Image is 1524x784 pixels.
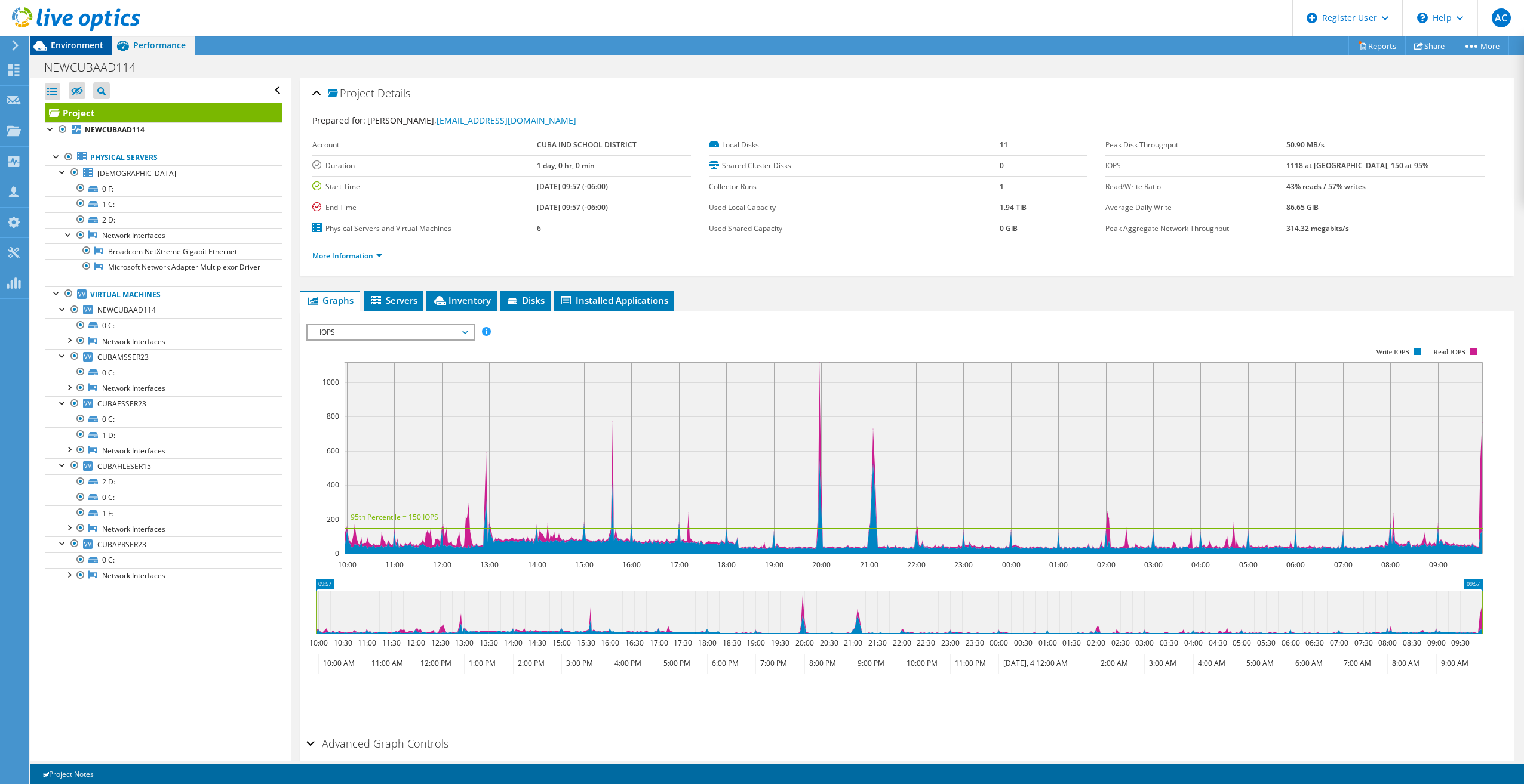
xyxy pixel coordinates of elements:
a: CUBAESSER23 [45,396,282,412]
text: 04:00 [1191,560,1209,570]
text: 01:30 [1062,638,1080,648]
text: 08:00 [1381,560,1399,570]
text: 14:00 [503,638,522,648]
text: 16:30 [625,638,643,648]
a: 1 F: [45,505,282,521]
label: Average Daily Write [1105,202,1286,214]
text: 0 [335,548,339,558]
text: 02:00 [1086,638,1105,648]
a: 0 F: [45,181,282,196]
text: 07:00 [1329,638,1348,648]
span: AC [1492,8,1511,27]
a: Virtual Machines [45,286,282,302]
text: 07:30 [1354,638,1372,648]
text: 08:00 [1378,638,1396,648]
text: 23:00 [941,638,959,648]
span: CUBAESSER23 [97,399,146,409]
text: 09:00 [1428,560,1447,570]
a: 0 C: [45,412,282,427]
a: Physical Servers [45,150,282,165]
span: [DEMOGRAPHIC_DATA] [97,168,176,178]
label: Account [312,139,537,151]
b: [DATE] 09:57 (-06:00) [537,181,608,192]
label: Read/Write Ratio [1105,181,1286,193]
b: 11 [1000,140,1008,150]
a: Project [45,103,282,122]
span: Environment [51,39,103,51]
text: 21:00 [843,638,862,648]
text: 19:00 [746,638,764,648]
text: 03:30 [1159,638,1178,648]
text: 18:00 [717,560,735,570]
text: 17:00 [649,638,668,648]
a: Network Interfaces [45,443,282,458]
text: 23:30 [965,638,984,648]
text: 19:30 [770,638,789,648]
span: CUBAMSSER23 [97,352,149,362]
text: 09:00 [1427,638,1445,648]
text: 20:30 [819,638,838,648]
text: 03:00 [1135,638,1153,648]
a: Network Interfaces [45,228,282,243]
label: IOPS [1105,160,1286,172]
a: NEWCUBAAD114 [45,303,282,318]
text: 13:00 [454,638,473,648]
a: [DEMOGRAPHIC_DATA] [45,165,282,181]
text: 06:00 [1281,638,1299,648]
a: Broadcom NetXtreme Gigabit Ethernet [45,243,282,259]
a: 2 D: [45,212,282,228]
b: 1 [1000,181,1004,192]
text: 15:30 [576,638,595,648]
a: 2 D: [45,474,282,490]
text: 07:00 [1333,560,1352,570]
span: Installed Applications [560,294,668,306]
b: 1.94 TiB [1000,202,1027,212]
text: 05:00 [1239,560,1257,570]
text: 04:30 [1208,638,1227,648]
text: 17:00 [669,560,688,570]
a: More Information [312,251,382,261]
text: 1000 [322,377,339,387]
label: Prepared for: [312,115,365,126]
a: Network Interfaces [45,568,282,584]
a: CUBAMSSER23 [45,349,282,365]
b: 50.90 MB/s [1286,140,1325,150]
label: Used Local Capacity [709,202,999,214]
text: 22:00 [892,638,911,648]
label: Peak Disk Throughput [1105,139,1286,151]
span: Disks [506,294,545,306]
span: Graphs [306,294,354,306]
text: 06:30 [1305,638,1323,648]
text: 16:00 [600,638,619,648]
text: 95th Percentile = 150 IOPS [351,512,438,522]
text: 17:30 [673,638,692,648]
text: 03:00 [1144,560,1162,570]
a: 1 D: [45,427,282,443]
a: Network Interfaces [45,381,282,396]
h1: NEWCUBAAD114 [39,61,154,74]
text: 00:00 [989,638,1007,648]
text: 05:00 [1232,638,1250,648]
text: 16:00 [622,560,640,570]
label: Used Shared Capacity [709,223,999,234]
span: NEWCUBAAD114 [97,305,156,315]
label: Shared Cluster Disks [709,160,999,172]
text: 21:00 [859,560,878,570]
text: 12:00 [432,560,451,570]
text: 600 [327,446,339,456]
b: 0 [1000,160,1004,171]
text: 02:30 [1111,638,1129,648]
span: Performance [133,39,186,51]
text: 01:00 [1038,638,1056,648]
text: 22:30 [916,638,935,648]
text: 04:00 [1184,638,1202,648]
text: 00:00 [1001,560,1020,570]
text: 22:00 [907,560,925,570]
h2: Advanced Graph Controls [306,731,448,755]
text: 10:00 [337,560,356,570]
text: 19:00 [764,560,783,570]
text: 18:00 [698,638,716,648]
text: Write IOPS [1376,348,1409,356]
label: End Time [312,202,537,214]
a: CUBAPRSER23 [45,536,282,552]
